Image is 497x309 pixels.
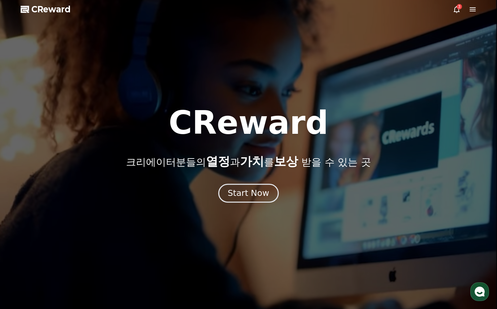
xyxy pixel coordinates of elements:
[218,184,279,203] button: Start Now
[2,212,44,228] a: 홈
[86,212,128,228] a: 설정
[21,222,25,227] span: 홈
[206,154,230,168] span: 열정
[220,191,277,197] a: Start Now
[61,222,69,227] span: 대화
[126,155,371,168] p: 크리에이터분들의 과 를 받을 수 있는 곳
[169,107,328,139] h1: CReward
[31,4,71,15] span: CReward
[103,222,111,227] span: 설정
[228,188,269,199] div: Start Now
[240,154,264,168] span: 가치
[21,4,71,15] a: CReward
[44,212,86,228] a: 대화
[274,154,298,168] span: 보상
[453,5,461,13] a: 3
[457,4,462,9] div: 3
